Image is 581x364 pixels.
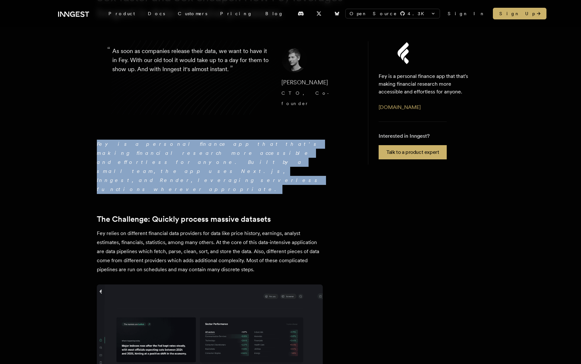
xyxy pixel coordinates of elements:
a: Sign In [448,10,485,17]
a: Docs [141,8,171,19]
div: Product [102,8,141,19]
a: Talk to a product expert [379,145,447,159]
p: As soon as companies release their data, we want to have it in Fey. With our old tool it would ta... [112,47,271,109]
span: CTO, Co-founder [281,91,332,106]
span: [PERSON_NAME] [281,79,328,86]
a: Blog [259,8,290,19]
a: Bluesky [330,8,344,19]
p: Interested in Inngest? [379,132,447,140]
a: Sign Up [493,8,546,19]
span: 4.3 K [408,10,428,17]
p: Fey relies on different financial data providers for data like price history, earnings, analyst e... [97,229,323,274]
img: Fey's logo [353,40,456,66]
a: Pricing [214,8,259,19]
a: Customers [171,8,214,19]
img: Image of Dennis Brotzky [281,47,307,72]
a: Discord [294,8,308,19]
p: Fey is a personal finance app that that's making financial research more accessible and effortles... [379,72,474,96]
span: “ [107,48,110,52]
a: [DOMAIN_NAME] [379,104,421,110]
a: X [312,8,326,19]
span: Open Source [350,10,397,17]
a: The Challenge: Quickly process massive datasets [97,215,271,224]
span: ” [230,64,233,73]
em: Fey is a personal finance app that that's making financial research more accessible and effortles... [97,141,321,192]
